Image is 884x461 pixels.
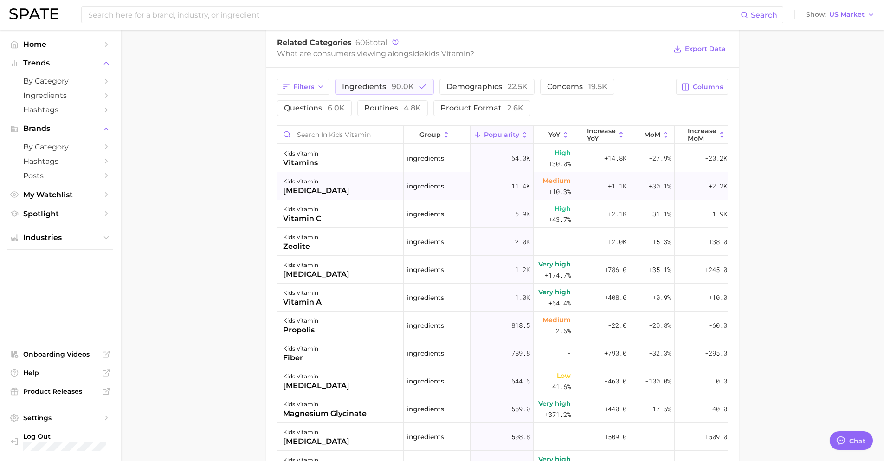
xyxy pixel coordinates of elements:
span: 6.0k [328,104,345,112]
span: -2.6% [552,325,571,337]
span: -22.0 [608,320,626,331]
span: -100.0% [645,376,671,387]
button: kids vitamin[MEDICAL_DATA]ingredients11.4kMedium+10.3%+1.1k+30.1%+2.2k [277,172,730,200]
a: Hashtags [7,103,113,117]
span: concerns [547,83,607,91]
span: -41.6% [548,381,571,392]
span: - [567,236,571,247]
span: Export Data [685,45,726,53]
button: kids vitaminvitamin cingredients6.9kHigh+43.7%+2.1k-31.1%-1.9k [277,200,730,228]
button: kids vitaminvitaminsingredients64.0kHigh+30.0%+14.8k-27.9%-20.2k [277,144,730,172]
div: zeolite [283,241,318,252]
span: Trends [23,59,97,67]
span: Medium [542,314,571,325]
div: [MEDICAL_DATA] [283,269,349,280]
span: Search [751,11,777,19]
div: magnesium glycinate [283,408,367,419]
span: by Category [23,143,97,151]
span: Very high [538,286,571,298]
span: Ingredients [23,91,97,100]
a: Ingredients [7,88,113,103]
span: High [555,203,571,214]
span: 4.8k [404,104,421,112]
div: fiber [283,352,318,364]
span: Spotlight [23,209,97,218]
input: Search here for a brand, industry, or ingredient [87,7,741,23]
a: Hashtags [7,154,113,169]
a: Posts [7,169,113,183]
div: vitamins [283,157,318,169]
span: -20.8% [649,320,671,331]
span: 11.4k [511,181,530,192]
span: Filters [293,83,314,91]
button: Export Data [671,43,728,56]
button: kids vitaminmagnesium glycinateingredients559.0Very high+371.2%+440.0-17.5%-40.0 [277,395,730,423]
a: Product Releases [7,384,113,398]
div: [MEDICAL_DATA] [283,380,349,391]
button: Trends [7,56,113,70]
span: +35.1% [649,264,671,275]
span: +371.2% [545,409,571,420]
button: YoY [534,126,574,144]
span: routines [364,104,421,112]
button: kids vitamin[MEDICAL_DATA]ingredients1.2kVery high+174.7%+786.0+35.1%+245.0 [277,256,730,284]
button: Popularity [471,126,534,144]
span: Low [557,370,571,381]
div: vitamin c [283,213,321,224]
span: 2.6k [507,104,523,112]
span: Help [23,369,97,377]
input: Search in kids vitamin [277,126,403,143]
a: Onboarding Videos [7,347,113,361]
span: ingredients [407,403,444,415]
div: kids vitamin [283,315,318,326]
span: +2.2k [709,181,727,192]
button: kids vitaminfiberingredients789.8-+790.0-32.3%-295.0 [277,339,730,367]
div: [MEDICAL_DATA] [283,436,349,447]
span: ingredients [342,83,414,91]
span: 6.9k [515,208,530,220]
span: +0.9% [652,292,671,303]
span: +10.3% [548,186,571,197]
span: +509.0 [604,431,626,442]
span: -1.9k [709,208,727,220]
span: - [567,348,571,359]
span: - [567,431,571,442]
span: 644.6 [511,376,530,387]
span: +43.7% [548,214,571,225]
a: Log out. Currently logged in with e-mail mturne02@kenvue.com. [7,429,113,454]
span: Very high [538,259,571,270]
span: +1.1k [608,181,626,192]
button: kids vitaminzeoliteingredients2.0k-+2.0k+5.3%+38.0 [277,228,730,256]
span: Popularity [484,131,519,138]
span: +2.0k [608,236,626,247]
button: ShowUS Market [804,9,877,21]
span: MoM [644,131,660,138]
span: +408.0 [604,292,626,303]
img: SPATE [9,8,58,19]
a: Help [7,366,113,380]
span: -60.0 [709,320,727,331]
span: +38.0 [709,236,727,247]
span: 64.0k [511,153,530,164]
span: kids vitamin [424,49,470,58]
div: kids vitamin [283,427,349,438]
span: Product Releases [23,387,97,396]
span: ingredients [407,292,444,303]
span: Onboarding Videos [23,350,97,358]
span: Columns [693,83,723,91]
span: ingredients [407,376,444,387]
span: ingredients [407,181,444,192]
span: Posts [23,171,97,180]
span: +440.0 [604,403,626,415]
span: +509.0 [705,431,727,442]
span: -31.1% [649,208,671,220]
button: Increase YoY [574,126,630,144]
span: +64.4% [548,298,571,309]
button: kids vitaminvitamin aingredients1.0kVery high+64.4%+408.0+0.9%+10.0 [277,284,730,312]
span: total [355,38,387,47]
span: +14.8k [604,153,626,164]
div: kids vitamin [283,287,322,299]
span: demographics [446,83,528,91]
span: -17.5% [649,403,671,415]
span: Log Out [23,432,106,441]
